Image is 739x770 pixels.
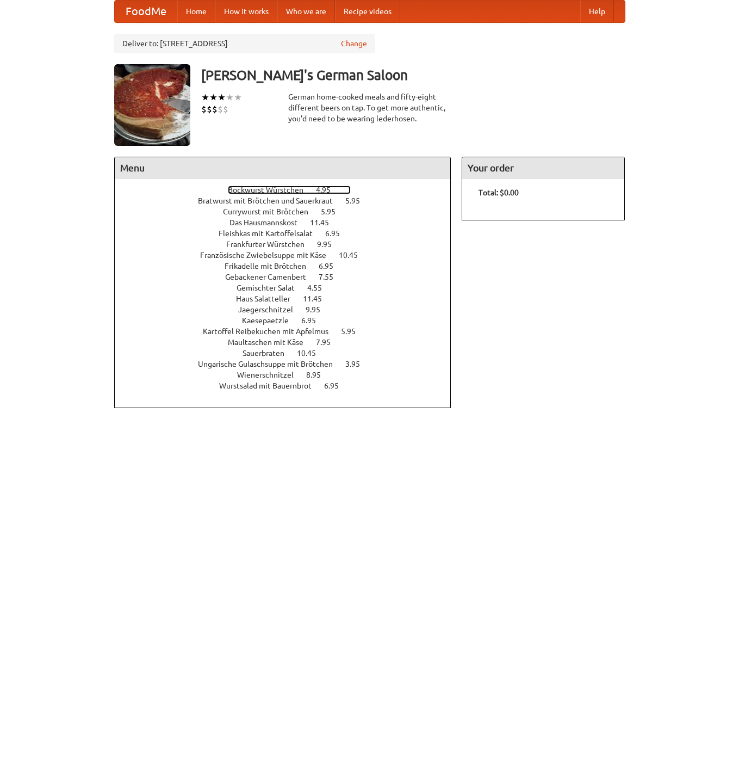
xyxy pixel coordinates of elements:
span: 6.95 [319,262,344,270]
a: Frikadelle mit Brötchen 6.95 [225,262,353,270]
a: Change [341,38,367,49]
a: Wurstsalad mit Bauernbrot 6.95 [219,381,359,390]
li: ★ [201,91,209,103]
a: Bratwurst mit Brötchen und Sauerkraut 5.95 [198,196,380,205]
li: ★ [226,91,234,103]
span: Das Hausmannskost [229,218,308,227]
a: Kartoffel Reibekuchen mit Apfelmus 5.95 [203,327,376,336]
a: Sauerbraten 10.45 [243,349,336,358]
a: Fleishkas mit Kartoffelsalat 6.95 [219,229,360,238]
li: ★ [234,91,242,103]
li: $ [223,103,228,115]
li: $ [201,103,207,115]
a: How it works [215,1,277,22]
a: Französische Zwiebelsuppe mit Käse 10.45 [200,251,378,260]
a: Wienerschnitzel 8.95 [237,371,341,379]
a: Maultaschen mit Käse 7.95 [228,338,351,347]
span: Wienerschnitzel [237,371,305,379]
span: Kartoffel Reibekuchen mit Apfelmus [203,327,339,336]
a: Das Hausmannskost 11.45 [229,218,349,227]
a: Jaegerschnitzel 9.95 [238,305,340,314]
span: Sauerbraten [243,349,295,358]
span: 9.95 [306,305,331,314]
span: 10.45 [339,251,369,260]
span: Gebackener Camenbert [225,273,317,281]
span: 6.95 [301,316,327,325]
span: 4.55 [307,284,333,292]
a: Gebackener Camenbert 7.55 [225,273,353,281]
h4: Your order [462,157,624,179]
span: 5.95 [341,327,367,336]
li: $ [212,103,218,115]
li: ★ [218,91,226,103]
a: Help [580,1,614,22]
span: Frankfurter Würstchen [226,240,315,249]
li: ★ [209,91,218,103]
span: Bratwurst mit Brötchen und Sauerkraut [198,196,344,205]
span: 5.95 [321,207,346,216]
span: Maultaschen mit Käse [228,338,314,347]
span: Fleishkas mit Kartoffelsalat [219,229,324,238]
span: Currywurst mit Brötchen [223,207,319,216]
span: 11.45 [303,294,333,303]
h4: Menu [115,157,451,179]
div: Deliver to: [STREET_ADDRESS] [114,34,375,53]
span: Kaesepaetzle [242,316,300,325]
li: $ [218,103,223,115]
span: 4.95 [316,186,341,194]
li: $ [207,103,212,115]
span: Ungarische Gulaschsuppe mit Brötchen [198,360,344,368]
span: Französische Zwiebelsuppe mit Käse [200,251,337,260]
span: Bockwurst Würstchen [228,186,314,194]
span: Wurstsalad mit Bauernbrot [219,381,322,390]
b: Total: $0.00 [479,188,519,197]
a: Kaesepaetzle 6.95 [242,316,336,325]
h3: [PERSON_NAME]'s German Saloon [201,64,625,86]
a: Bockwurst Würstchen 4.95 [228,186,351,194]
div: German home-cooked meals and fifty-eight different beers on tap. To get more authentic, you'd nee... [288,91,451,124]
a: Currywurst mit Brötchen 5.95 [223,207,356,216]
span: Gemischter Salat [237,284,306,292]
span: 6.95 [325,229,351,238]
a: Recipe videos [335,1,400,22]
span: Frikadelle mit Brötchen [225,262,317,270]
a: Haus Salatteller 11.45 [236,294,342,303]
span: 7.95 [316,338,341,347]
span: 11.45 [310,218,340,227]
span: 10.45 [297,349,327,358]
img: angular.jpg [114,64,190,146]
a: Gemischter Salat 4.55 [237,284,342,292]
a: Ungarische Gulaschsuppe mit Brötchen 3.95 [198,360,380,368]
a: Home [177,1,215,22]
a: FoodMe [115,1,177,22]
span: 5.95 [345,196,371,205]
span: Jaegerschnitzel [238,305,304,314]
span: 6.95 [324,381,350,390]
span: 3.95 [345,360,371,368]
span: 9.95 [317,240,343,249]
span: 8.95 [306,371,332,379]
a: Frankfurter Würstchen 9.95 [226,240,352,249]
a: Who we are [277,1,335,22]
span: Haus Salatteller [236,294,301,303]
span: 7.55 [319,273,344,281]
